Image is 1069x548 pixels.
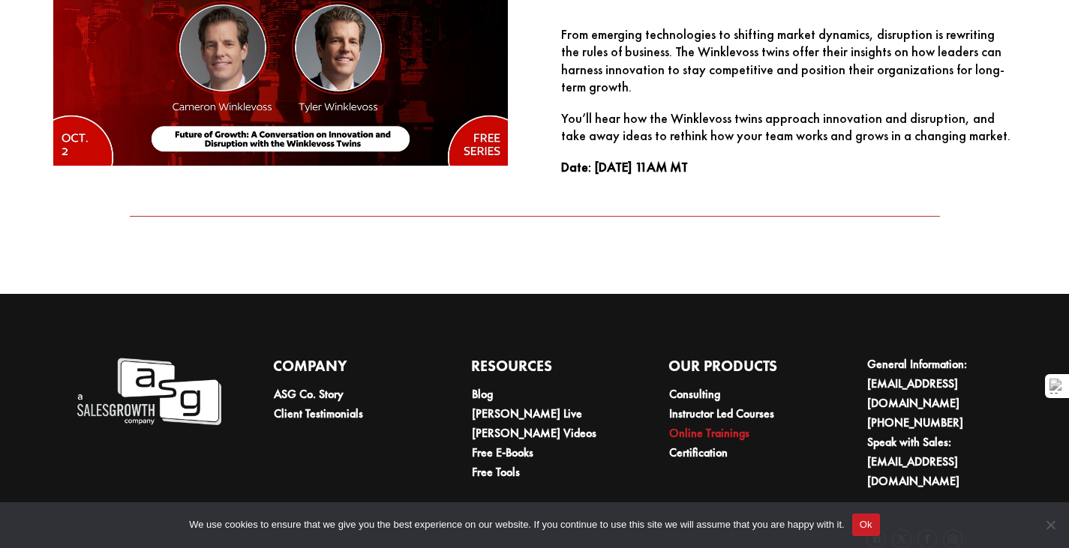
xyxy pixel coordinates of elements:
[472,445,533,460] a: Free E-Books
[274,406,363,421] a: Client Testimonials
[471,355,617,385] h4: Resources
[2,202,79,211] strong: Why we ask for this
[1043,517,1058,532] span: No
[867,454,959,489] a: [EMAIL_ADDRESS][DOMAIN_NAME]
[189,517,844,532] span: We use cookies to ensure that we give you the best experience on our website. If you continue to ...
[561,25,1016,109] p: From emerging technologies to shifting market dynamics, disruption is rewriting the rules of busi...
[669,406,774,421] a: Instructor Led Courses
[867,355,1013,413] li: General Information:
[669,425,749,441] a: Online Trainings
[472,406,582,421] a: [PERSON_NAME] Live
[472,386,493,402] a: Blog
[472,425,596,441] a: [PERSON_NAME] Videos
[273,355,419,385] h4: Company
[472,464,520,480] a: Free Tools
[867,433,1013,491] li: Speak with Sales:
[669,386,720,402] a: Consulting
[75,355,221,429] img: A Sales Growth Company
[561,109,1016,158] p: You’ll hear how the Winklevoss twins approach innovation and disruption, and take away ideas to r...
[669,445,728,460] a: Certification
[274,386,344,402] a: ASG Co. Story
[867,415,963,430] a: [PHONE_NUMBER]
[668,355,815,385] h4: Our Products
[852,514,880,536] button: Ok
[867,376,959,411] a: [EMAIL_ADDRESS][DOMAIN_NAME]
[561,158,688,175] strong: Date: [DATE] 11AM MT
